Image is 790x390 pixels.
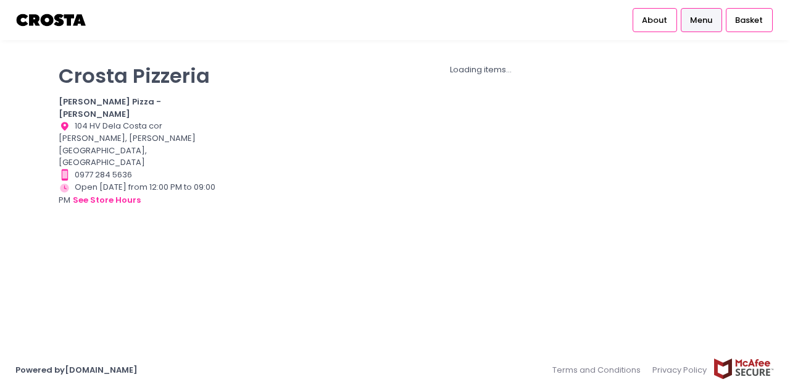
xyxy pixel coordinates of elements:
[59,64,215,88] p: Crosta Pizzeria
[713,358,775,379] img: mcafee-secure
[15,9,88,31] img: logo
[735,14,763,27] span: Basket
[59,181,215,207] div: Open [DATE] from 12:00 PM to 09:00 PM
[15,364,138,376] a: Powered by[DOMAIN_NAME]
[72,193,141,207] button: see store hours
[552,358,647,382] a: Terms and Conditions
[59,96,161,120] b: [PERSON_NAME] Pizza - [PERSON_NAME]
[681,8,722,32] a: Menu
[633,8,677,32] a: About
[642,14,667,27] span: About
[59,120,215,169] div: 104 HV Dela Costa cor [PERSON_NAME], [PERSON_NAME][GEOGRAPHIC_DATA], [GEOGRAPHIC_DATA]
[231,64,731,76] div: Loading items...
[647,358,713,382] a: Privacy Policy
[690,14,712,27] span: Menu
[59,169,215,181] div: 0977 284 5636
